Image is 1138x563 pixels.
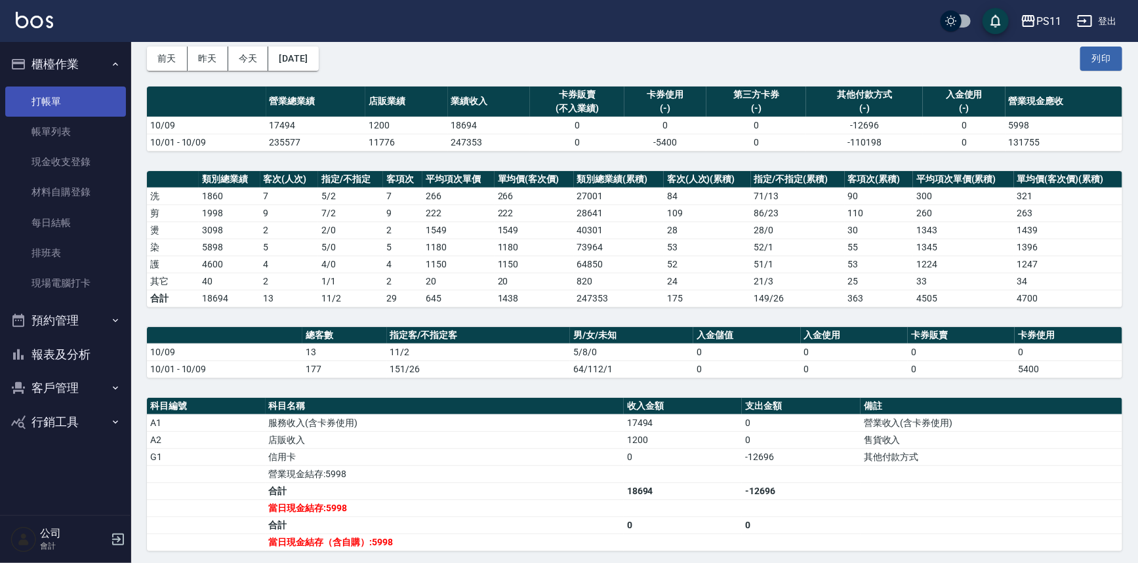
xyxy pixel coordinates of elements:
[664,256,751,273] td: 52
[147,398,1122,551] table: a dense table
[706,117,806,134] td: 0
[266,448,624,465] td: 信用卡
[40,540,107,552] p: 會計
[448,87,530,117] th: 業績收入
[574,239,664,256] td: 73964
[751,290,845,307] td: 149/26
[923,117,1005,134] td: 0
[806,134,923,151] td: -110198
[693,360,800,378] td: 0
[624,431,742,448] td: 1200
[742,448,861,465] td: -12696
[742,482,861,499] td: -12696
[574,273,664,290] td: 820
[266,482,624,499] td: 合計
[861,414,1122,431] td: 營業收入(含卡券使用)
[1006,134,1122,151] td: 131755
[845,256,914,273] td: 53
[801,360,908,378] td: 0
[5,303,126,338] button: 預約管理
[908,327,1015,344] th: 卡券販賣
[751,273,845,290] td: 21 / 3
[845,171,914,188] th: 客項次(累積)
[147,343,302,360] td: 10/09
[383,290,423,307] td: 29
[664,290,751,307] td: 175
[1072,9,1122,33] button: 登出
[147,134,266,151] td: 10/01 - 10/09
[624,134,706,151] td: -5400
[624,117,706,134] td: 0
[383,256,423,273] td: 4
[5,208,126,238] a: 每日結帳
[624,448,742,465] td: 0
[266,499,624,516] td: 當日現金結存:5998
[809,102,920,115] div: (-)
[624,398,742,415] th: 收入金額
[710,102,803,115] div: (-)
[147,222,199,239] td: 燙
[147,256,199,273] td: 護
[926,102,1002,115] div: (-)
[260,273,318,290] td: 2
[147,47,188,71] button: 前天
[751,222,845,239] td: 28 / 0
[5,87,126,117] a: 打帳單
[147,327,1122,378] table: a dense table
[495,290,574,307] td: 1438
[318,290,383,307] td: 11/2
[1015,343,1122,360] td: 0
[742,431,861,448] td: 0
[845,290,914,307] td: 363
[664,171,751,188] th: 客次(人次)(累積)
[664,187,751,204] td: 84
[1015,327,1122,344] th: 卡券使用
[266,516,624,534] td: 合計
[751,239,845,256] td: 52 / 1
[383,273,423,290] td: 2
[1014,256,1122,273] td: 1247
[318,256,383,273] td: 4 / 0
[199,204,260,222] td: 1998
[266,534,624,551] td: 當日現金結存（含自購）:5998
[260,290,318,307] td: 13
[147,204,199,222] td: 剪
[266,87,366,117] th: 營業總業績
[260,222,318,239] td: 2
[147,290,199,307] td: 合計
[913,256,1014,273] td: 1224
[5,117,126,147] a: 帳單列表
[318,222,383,239] td: 2 / 0
[495,171,574,188] th: 單均價(客次價)
[913,171,1014,188] th: 平均項次單價(累積)
[628,88,703,102] div: 卡券使用
[16,12,53,28] img: Logo
[383,187,423,204] td: 7
[10,526,37,553] img: Person
[365,134,447,151] td: 11776
[809,88,920,102] div: 其他付款方式
[422,256,494,273] td: 1150
[664,222,751,239] td: 28
[318,204,383,222] td: 7 / 2
[574,171,664,188] th: 類別總業績(累積)
[495,239,574,256] td: 1180
[624,516,742,534] td: 0
[570,360,693,378] td: 64/112/1
[495,273,574,290] td: 20
[1006,87,1122,117] th: 營業現金應收
[260,187,318,204] td: 7
[383,222,423,239] td: 2
[147,273,199,290] td: 其它
[365,117,447,134] td: 1200
[710,88,803,102] div: 第三方卡券
[693,343,800,360] td: 0
[422,187,494,204] td: 266
[5,47,126,81] button: 櫃檯作業
[908,343,1015,360] td: 0
[845,204,914,222] td: 110
[806,117,923,134] td: -12696
[751,187,845,204] td: 71 / 13
[1036,13,1061,29] div: PS11
[260,256,318,273] td: 4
